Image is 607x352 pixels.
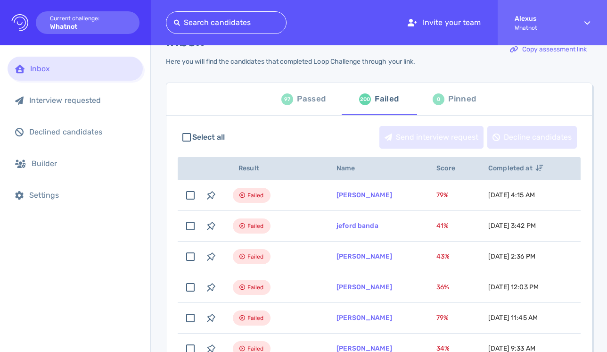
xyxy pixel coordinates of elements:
[487,126,577,149] button: Decline candidates
[505,39,591,60] div: Copy assessment link
[505,38,592,61] button: Copy assessment link
[488,252,535,260] span: [DATE] 2:36 PM
[436,283,449,291] span: 36 %
[488,283,539,291] span: [DATE] 12:03 PM
[247,312,264,324] span: Failed
[380,126,483,148] div: Send interview request
[488,164,543,172] span: Completed at
[336,283,392,291] a: [PERSON_NAME]
[359,93,371,105] div: 200
[30,64,135,73] div: Inbox
[436,164,466,172] span: Score
[336,252,392,260] a: [PERSON_NAME]
[375,92,399,106] div: Failed
[29,96,135,105] div: Interview requested
[32,159,135,168] div: Builder
[515,25,567,31] span: Whatnot
[281,93,293,105] div: 97
[297,92,326,106] div: Passed
[247,282,264,293] span: Failed
[336,191,392,199] a: [PERSON_NAME]
[192,132,225,143] span: Select all
[247,220,264,232] span: Failed
[448,92,476,106] div: Pinned
[166,58,415,66] div: Here you will find the candidates that completed Loop Challenge through your link.
[488,191,535,199] span: [DATE] 4:15 AM
[436,222,449,230] span: 41 %
[336,222,378,230] a: jeford banda
[488,222,536,230] span: [DATE] 3:42 PM
[515,15,567,23] strong: Alexus
[29,127,135,136] div: Declined candidates
[247,251,264,262] span: Failed
[29,191,135,200] div: Settings
[436,314,449,322] span: 79 %
[221,157,325,180] th: Result
[247,190,264,201] span: Failed
[336,164,366,172] span: Name
[379,126,484,149] button: Send interview request
[436,252,450,260] span: 43 %
[336,314,392,322] a: [PERSON_NAME]
[488,314,538,322] span: [DATE] 11:45 AM
[488,126,576,148] div: Decline candidates
[436,191,449,199] span: 79 %
[433,93,444,105] div: 0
